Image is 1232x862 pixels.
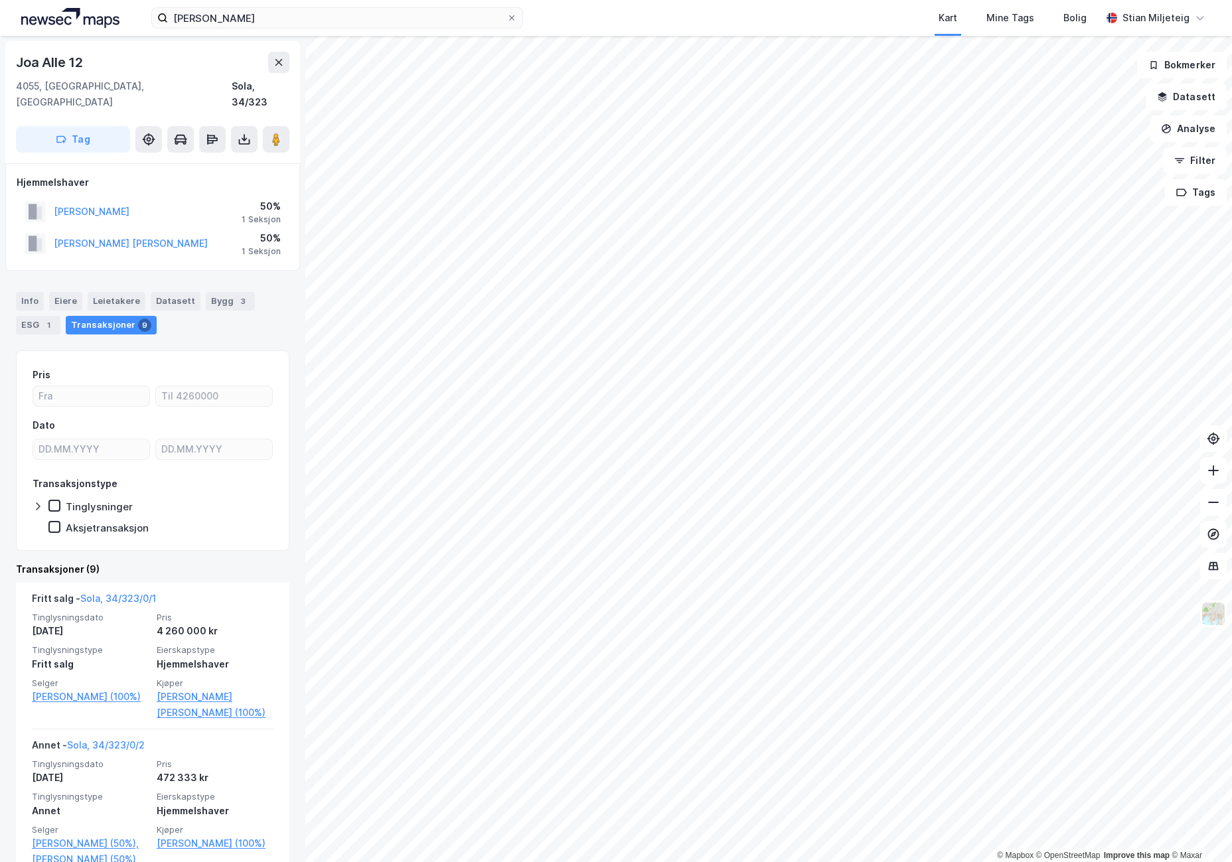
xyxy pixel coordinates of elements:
[157,824,273,835] span: Kjøper
[16,78,232,110] div: 4055, [GEOGRAPHIC_DATA], [GEOGRAPHIC_DATA]
[32,678,149,689] span: Selger
[32,835,149,851] a: [PERSON_NAME] (50%),
[1146,84,1227,110] button: Datasett
[236,295,250,308] div: 3
[42,319,55,332] div: 1
[157,678,273,689] span: Kjøper
[157,623,273,639] div: 4 260 000 kr
[33,476,117,492] div: Transaksjonstype
[16,126,130,153] button: Tag
[997,851,1034,860] a: Mapbox
[157,689,273,721] a: [PERSON_NAME] [PERSON_NAME] (100%)
[157,644,273,656] span: Eierskapstype
[1150,115,1227,142] button: Analyse
[32,758,149,770] span: Tinglysningsdato
[32,770,149,786] div: [DATE]
[1063,10,1087,26] div: Bolig
[242,214,281,225] div: 1 Seksjon
[32,791,149,802] span: Tinglysningstype
[939,10,957,26] div: Kart
[156,386,272,406] input: Til 4260000
[157,835,273,851] a: [PERSON_NAME] (100%)
[80,593,156,604] a: Sola, 34/323/0/1
[33,439,149,459] input: DD.MM.YYYY
[66,522,149,534] div: Aksjetransaksjon
[1163,147,1227,174] button: Filter
[16,561,289,577] div: Transaksjoner (9)
[32,656,149,672] div: Fritt salg
[156,439,272,459] input: DD.MM.YYYY
[1165,179,1227,206] button: Tags
[16,316,60,334] div: ESG
[1166,798,1232,862] div: Kontrollprogram for chat
[49,292,82,311] div: Eiere
[157,803,273,819] div: Hjemmelshaver
[1122,10,1190,26] div: Stian Miljeteig
[67,739,145,751] a: Sola, 34/323/0/2
[157,612,273,623] span: Pris
[242,246,281,257] div: 1 Seksjon
[157,758,273,770] span: Pris
[33,417,55,433] div: Dato
[168,8,506,28] input: Søk på adresse, matrikkel, gårdeiere, leietakere eller personer
[986,10,1034,26] div: Mine Tags
[32,689,149,705] a: [PERSON_NAME] (100%)
[33,386,149,406] input: Fra
[16,52,86,73] div: Joa Alle 12
[1036,851,1101,860] a: OpenStreetMap
[66,500,133,513] div: Tinglysninger
[16,292,44,311] div: Info
[1104,851,1170,860] a: Improve this map
[32,591,156,612] div: Fritt salg -
[157,791,273,802] span: Eierskapstype
[232,78,289,110] div: Sola, 34/323
[33,367,50,383] div: Pris
[21,8,119,28] img: logo.a4113a55bc3d86da70a041830d287a7e.svg
[32,644,149,656] span: Tinglysningstype
[1137,52,1227,78] button: Bokmerker
[32,737,145,758] div: Annet -
[242,198,281,214] div: 50%
[151,292,200,311] div: Datasett
[1201,601,1226,626] img: Z
[157,656,273,672] div: Hjemmelshaver
[66,316,157,334] div: Transaksjoner
[32,803,149,819] div: Annet
[32,824,149,835] span: Selger
[138,319,151,332] div: 9
[32,623,149,639] div: [DATE]
[32,612,149,623] span: Tinglysningsdato
[1166,798,1232,862] iframe: Chat Widget
[206,292,255,311] div: Bygg
[157,770,273,786] div: 472 333 kr
[17,175,289,190] div: Hjemmelshaver
[242,230,281,246] div: 50%
[88,292,145,311] div: Leietakere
